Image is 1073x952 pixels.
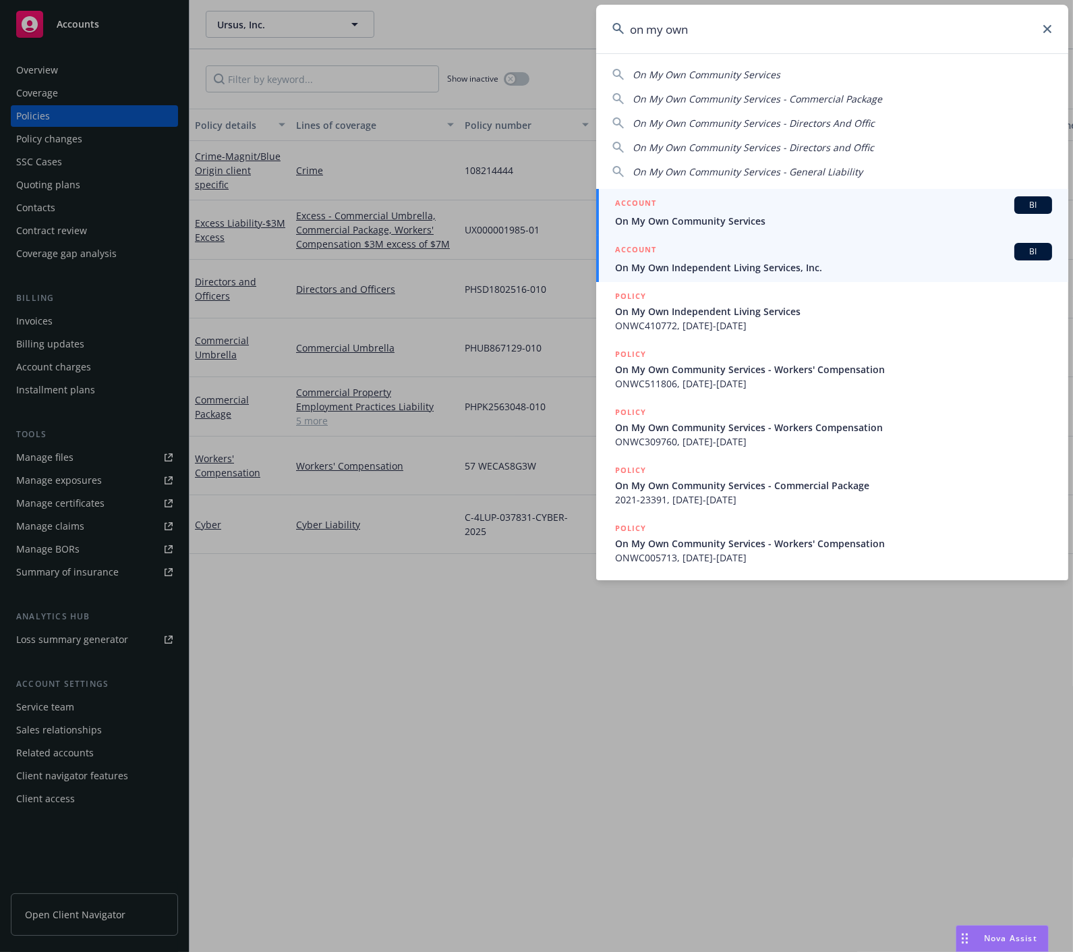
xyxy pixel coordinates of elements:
[615,214,1052,228] span: On My Own Community Services
[633,68,780,81] span: On My Own Community Services
[596,456,1068,514] a: POLICYOn My Own Community Services - Commercial Package2021-23391, [DATE]-[DATE]
[615,347,646,361] h5: POLICY
[956,925,1049,952] button: Nova Assist
[1020,246,1047,258] span: BI
[615,493,1052,507] span: 2021-23391, [DATE]-[DATE]
[615,304,1052,318] span: On My Own Independent Living Services
[956,926,973,951] div: Drag to move
[615,536,1052,551] span: On My Own Community Services - Workers' Compensation
[615,196,656,213] h5: ACCOUNT
[596,514,1068,572] a: POLICYOn My Own Community Services - Workers' CompensationONWC005713, [DATE]-[DATE]
[615,362,1052,376] span: On My Own Community Services - Workers' Compensation
[615,376,1052,391] span: ONWC511806, [DATE]-[DATE]
[615,522,646,535] h5: POLICY
[615,435,1052,449] span: ONWC309760, [DATE]-[DATE]
[615,260,1052,275] span: On My Own Independent Living Services, Inc.
[615,551,1052,565] span: ONWC005713, [DATE]-[DATE]
[984,932,1037,944] span: Nova Assist
[633,117,875,130] span: On My Own Community Services - Directors And Offic
[596,282,1068,340] a: POLICYOn My Own Independent Living ServicesONWC410772, [DATE]-[DATE]
[615,478,1052,493] span: On My Own Community Services - Commercial Package
[596,340,1068,398] a: POLICYOn My Own Community Services - Workers' CompensationONWC511806, [DATE]-[DATE]
[615,420,1052,435] span: On My Own Community Services - Workers Compensation
[596,235,1068,282] a: ACCOUNTBIOn My Own Independent Living Services, Inc.
[1020,199,1047,211] span: BI
[633,141,874,154] span: On My Own Community Services - Directors and Offic
[615,405,646,419] h5: POLICY
[596,189,1068,235] a: ACCOUNTBIOn My Own Community Services
[596,5,1068,53] input: Search...
[615,243,656,259] h5: ACCOUNT
[633,165,863,178] span: On My Own Community Services - General Liability
[633,92,882,105] span: On My Own Community Services - Commercial Package
[615,464,646,477] h5: POLICY
[615,318,1052,333] span: ONWC410772, [DATE]-[DATE]
[596,398,1068,456] a: POLICYOn My Own Community Services - Workers CompensationONWC309760, [DATE]-[DATE]
[615,289,646,303] h5: POLICY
